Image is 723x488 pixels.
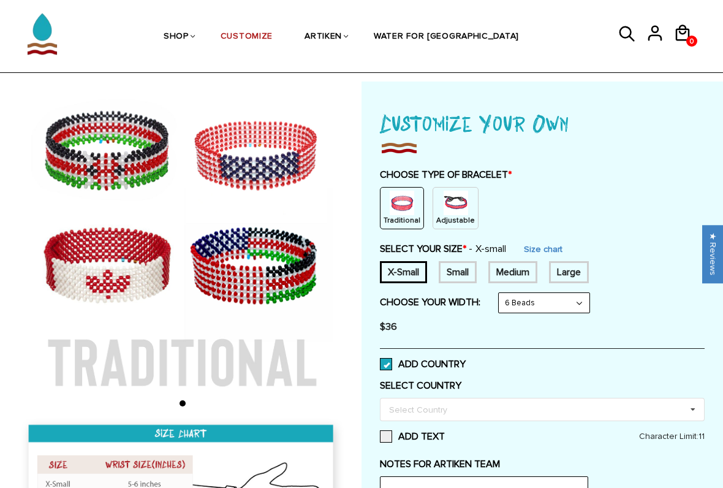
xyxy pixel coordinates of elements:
div: 7 inches [439,261,477,283]
label: NOTES FOR ARTIKEN TEAM [380,458,705,470]
span: 0 [686,34,697,49]
a: Size chart [524,244,562,254]
label: SELECT COUNTRY [380,379,705,392]
img: non-string.png [390,191,414,215]
div: Click to open Judge.me floating reviews tab [702,225,723,283]
label: CHOOSE TYPE OF BRACELET [380,169,705,181]
p: Adjustable [436,215,475,226]
span: $36 [380,321,397,333]
div: Non String [380,187,424,229]
a: SHOP [164,6,189,69]
img: string.PNG [444,191,468,215]
div: 6 inches [380,261,427,283]
p: Traditional [384,215,420,226]
div: 8 inches [549,261,589,283]
h1: Customize Your Own [380,106,705,139]
div: String [433,187,479,229]
a: 0 [686,36,697,47]
label: CHOOSE YOUR WIDTH: [380,296,480,308]
label: SELECT YOUR SIZE [380,243,506,255]
div: Select Country [386,402,465,416]
label: ADD TEXT [380,430,705,443]
span: Character Limit: [639,430,705,443]
label: ADD COUNTRY [380,358,466,370]
a: WATER FOR [GEOGRAPHIC_DATA] [374,6,519,69]
img: imgboder_100x.png [380,139,418,156]
span: 11 [698,431,705,441]
div: 7.5 inches [488,261,537,283]
span: X-small [469,243,506,255]
a: ARTIKEN [305,6,342,69]
a: CUSTOMIZE [221,6,273,69]
img: Traditional_2048x2048.jpg [18,82,346,410]
li: Page dot 1 [180,400,186,406]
